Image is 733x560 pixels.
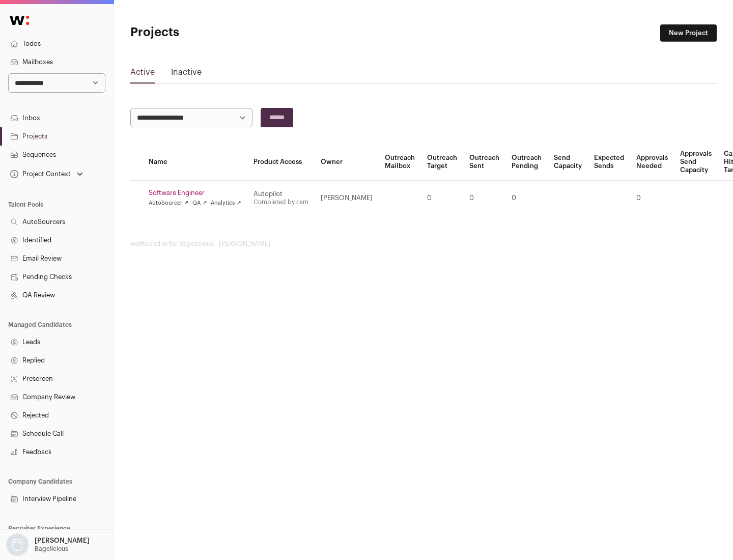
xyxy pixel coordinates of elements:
[130,240,717,248] footer: wellfound:ai for Bagelicious - [PERSON_NAME]
[130,66,155,82] a: Active
[588,144,630,181] th: Expected Sends
[630,144,674,181] th: Approvals Needed
[505,181,548,216] td: 0
[379,144,421,181] th: Outreach Mailbox
[4,534,92,556] button: Open dropdown
[253,199,308,205] a: Completed by csm
[35,545,68,553] p: Bagelicious
[421,144,463,181] th: Outreach Target
[315,144,379,181] th: Owner
[463,144,505,181] th: Outreach Sent
[8,170,71,178] div: Project Context
[149,189,241,197] a: Software Engineer
[463,181,505,216] td: 0
[315,181,379,216] td: [PERSON_NAME]
[548,144,588,181] th: Send Capacity
[130,24,326,41] h1: Projects
[253,190,308,198] div: Autopilot
[660,24,717,42] a: New Project
[4,10,35,31] img: Wellfound
[8,167,85,181] button: Open dropdown
[35,537,90,545] p: [PERSON_NAME]
[674,144,718,181] th: Approvals Send Capacity
[143,144,247,181] th: Name
[505,144,548,181] th: Outreach Pending
[171,66,202,82] a: Inactive
[211,199,241,207] a: Analytics ↗
[630,181,674,216] td: 0
[149,199,188,207] a: AutoSourcer ↗
[192,199,207,207] a: QA ↗
[421,181,463,216] td: 0
[6,534,29,556] img: nopic.png
[247,144,315,181] th: Product Access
